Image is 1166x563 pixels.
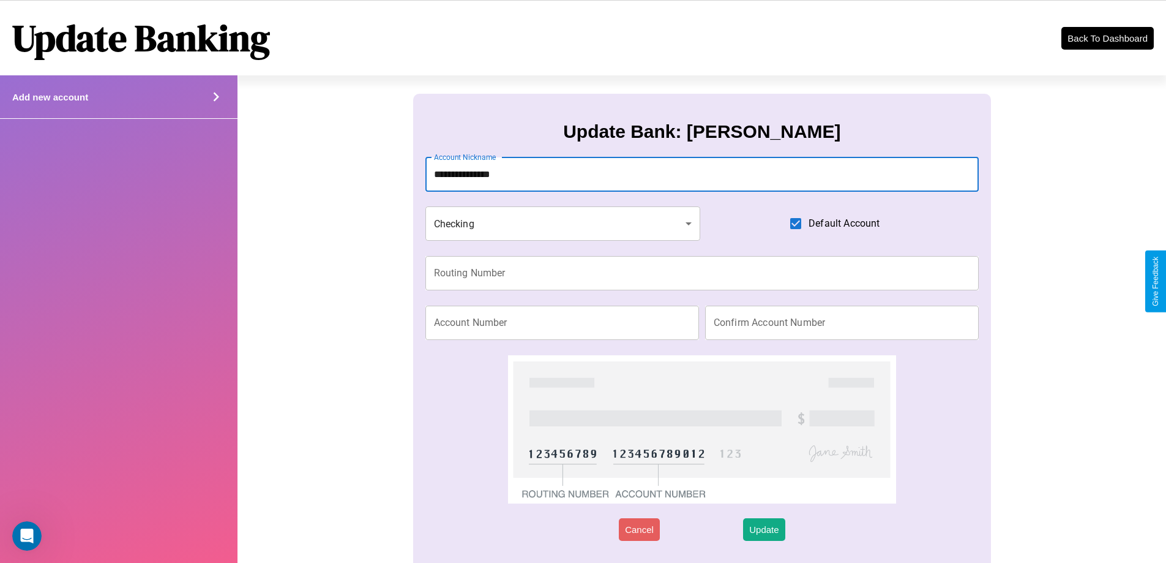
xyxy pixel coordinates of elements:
div: Checking [425,206,701,241]
button: Update [743,518,785,541]
h1: Update Banking [12,13,270,63]
h3: Update Bank: [PERSON_NAME] [563,121,840,142]
button: Cancel [619,518,660,541]
label: Account Nickname [434,152,496,162]
span: Default Account [809,216,880,231]
button: Back To Dashboard [1061,27,1154,50]
div: Give Feedback [1151,257,1160,306]
img: check [508,355,895,504]
iframe: Intercom live chat [12,521,42,551]
h4: Add new account [12,92,88,102]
